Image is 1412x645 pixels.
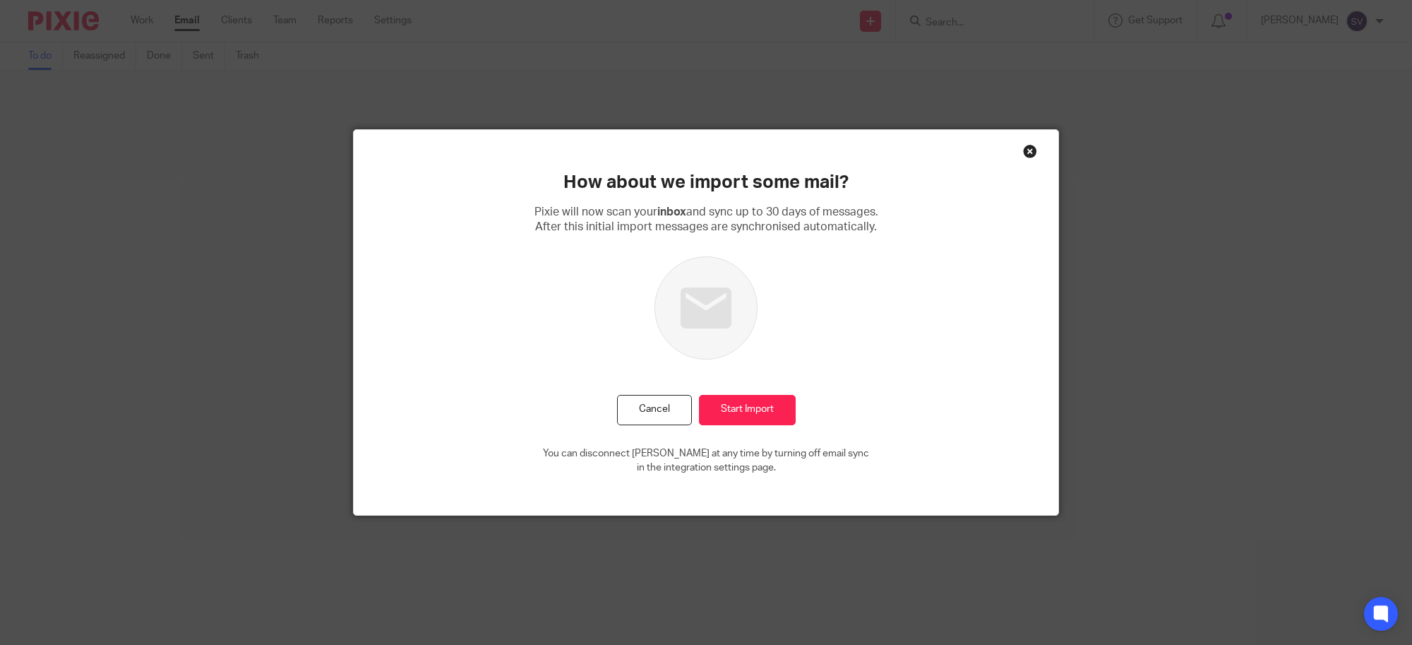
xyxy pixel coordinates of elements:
p: You can disconnect [PERSON_NAME] at any time by turning off email sync in the integration setting... [543,446,869,475]
h2: How about we import some mail? [563,170,849,194]
div: Close this dialog window [1023,144,1037,158]
input: Start Import [699,395,796,425]
button: Cancel [617,395,692,425]
b: inbox [657,206,686,218]
p: Pixie will now scan your and sync up to 30 days of messages. After this initial import messages a... [534,205,878,235]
